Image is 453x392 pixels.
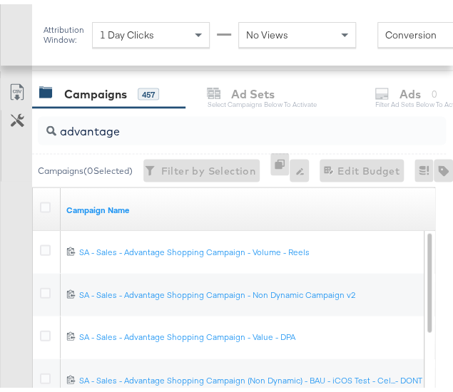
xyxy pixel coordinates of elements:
div: Campaigns ( 0 Selected) [38,160,133,172]
span: No Views [246,24,288,37]
div: 457 [138,83,159,96]
div: 0 [270,148,290,185]
div: Attribution Window: [43,21,85,41]
a: SA - Sales - Advantage Shopping Campaign (Non Dynamic) - BAU - iCOS Test - Cel...- DONT USE [79,370,440,382]
a: SA - Sales - Advantage Shopping Campaign - Non Dynamic Campaign v2 [79,284,440,296]
div: SA - Sales - Advantage Shopping Campaign - Value - DPA [79,326,415,338]
div: Campaigns [64,81,127,98]
input: Search Campaigns by Name, ID or Objective [56,107,416,135]
div: SA - Sales - Advantage Shopping Campaign - Non Dynamic Campaign v2 [79,284,440,296]
span: Conversion [385,24,437,37]
div: SA - Sales - Advantage Shopping Campaign - Volume - Reels [79,242,440,253]
span: 1 Day Clicks [100,24,154,37]
a: SA - Sales - Advantage Shopping Campaign - Value - DPA [79,326,415,341]
a: SA - Sales - Advantage Shopping Campaign - Volume - Reels [79,242,440,254]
